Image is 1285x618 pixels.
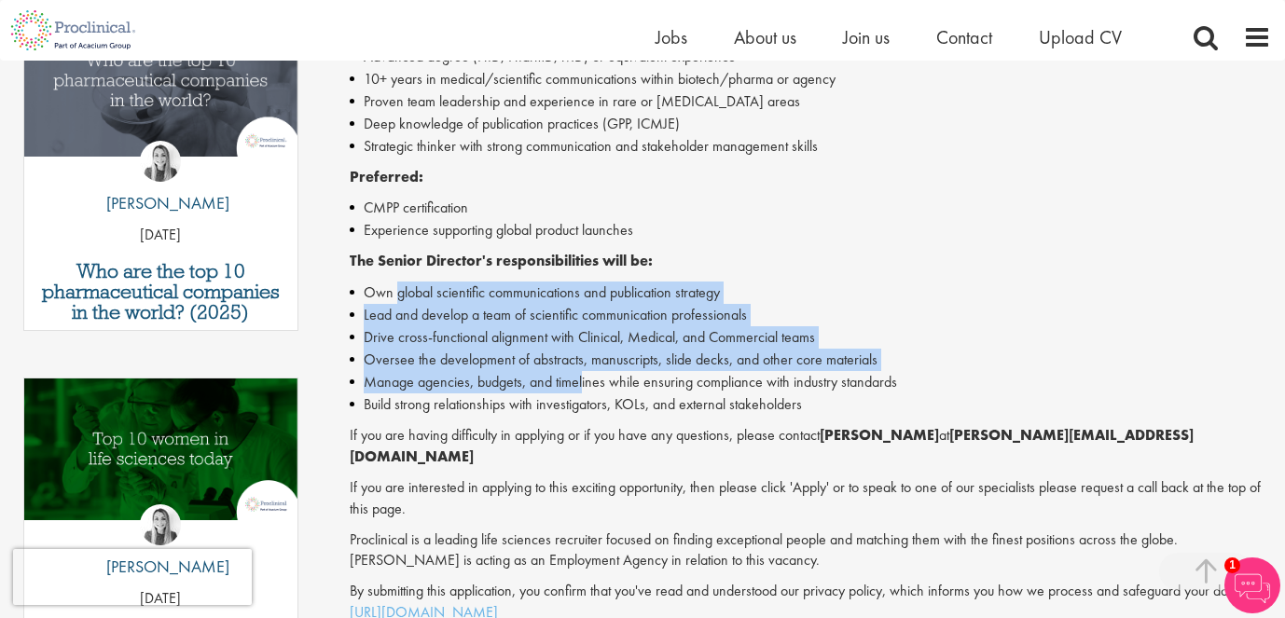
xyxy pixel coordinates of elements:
[92,504,229,588] a: Hannah Burke [PERSON_NAME]
[92,141,229,225] a: Hannah Burke [PERSON_NAME]
[350,371,1272,393] li: Manage agencies, budgets, and timelines while ensuring compliance with industry standards
[350,135,1272,158] li: Strategic thinker with strong communication and stakeholder management skills
[350,326,1272,349] li: Drive cross-functional alignment with Clinical, Medical, and Commercial teams
[24,15,297,180] a: Link to a post
[820,425,939,445] strong: [PERSON_NAME]
[350,477,1272,520] p: If you are interested in applying to this exciting opportunity, then please click 'Apply' or to s...
[350,68,1272,90] li: 10+ years in medical/scientific communications within biotech/pharma or agency
[140,141,181,182] img: Hannah Burke
[350,90,1272,113] li: Proven team leadership and experience in rare or [MEDICAL_DATA] areas
[350,393,1272,416] li: Build strong relationships with investigators, KOLs, and external stakeholders
[92,191,229,215] p: [PERSON_NAME]
[350,113,1272,135] li: Deep knowledge of publication practices (GPP, ICMJE)
[1039,25,1122,49] a: Upload CV
[656,25,687,49] a: Jobs
[350,529,1272,572] p: Proclinical is a leading life sciences recruiter focused on finding exceptional people and matchi...
[350,425,1194,466] strong: [PERSON_NAME][EMAIL_ADDRESS][DOMAIN_NAME]
[350,282,1272,304] li: Own global scientific communications and publication strategy
[936,25,992,49] a: Contact
[140,504,181,545] img: Hannah Burke
[350,304,1272,326] li: Lead and develop a team of scientific communication professionals
[350,167,423,186] strong: Preferred:
[350,251,653,270] strong: The Senior Director's responsibilities will be:
[734,25,796,49] a: About us
[13,549,252,605] iframe: reCAPTCHA
[24,225,297,246] p: [DATE]
[34,261,288,323] a: Who are the top 10 pharmaceutical companies in the world? (2025)
[24,378,297,520] img: Top 10 women in life sciences today
[843,25,890,49] a: Join us
[350,219,1272,241] li: Experience supporting global product launches
[350,349,1272,371] li: Oversee the development of abstracts, manuscripts, slide decks, and other core materials
[1224,557,1240,573] span: 1
[24,15,297,157] img: Top 10 pharmaceutical companies in the world 2025
[24,378,297,543] a: Link to a post
[350,425,1272,468] p: If you are having difficulty in applying or if you have any questions, please contact at
[1224,557,1280,613] img: Chatbot
[350,197,1272,219] li: CMPP certification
